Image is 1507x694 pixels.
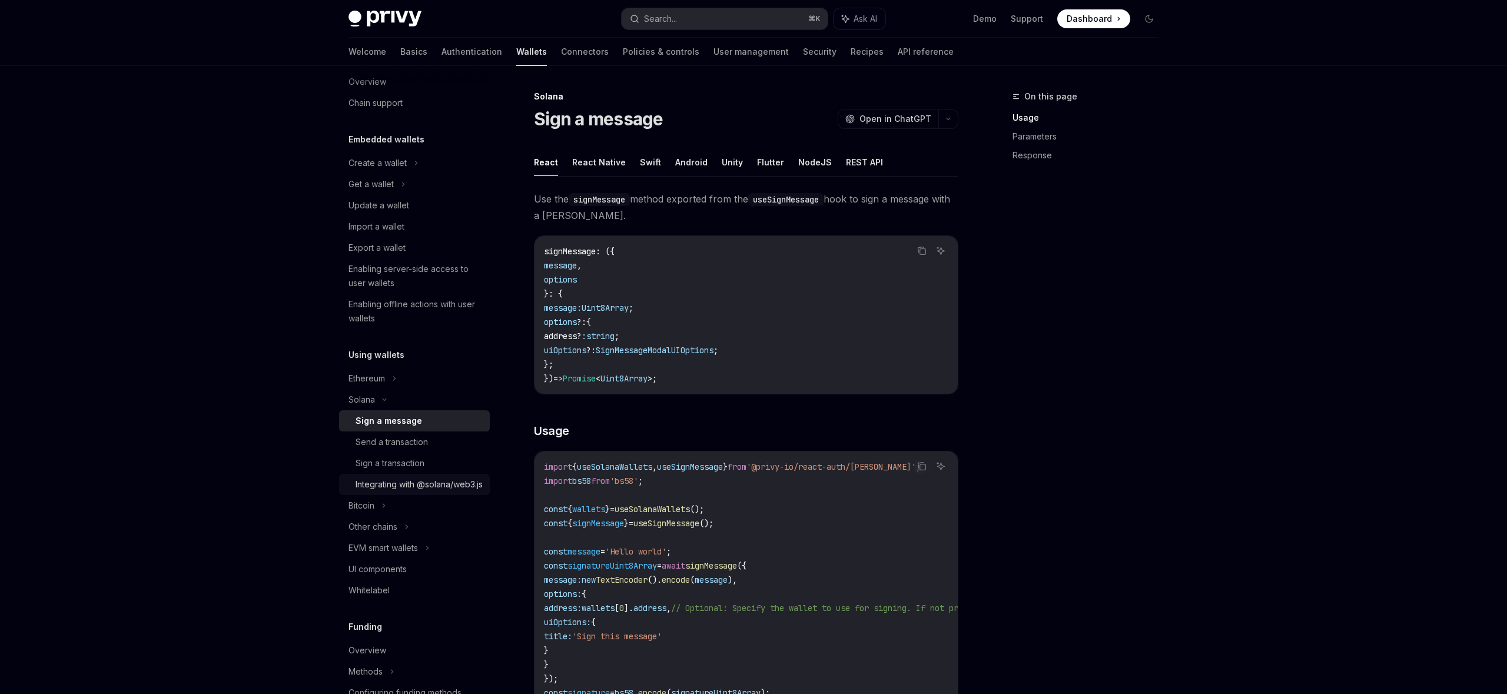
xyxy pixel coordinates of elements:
[348,96,403,110] div: Chain support
[534,148,558,176] button: React
[1011,13,1043,25] a: Support
[577,461,652,472] span: useSolanaWallets
[933,459,948,474] button: Ask AI
[544,246,596,257] span: signMessage
[615,504,690,514] span: useSolanaWallets
[348,499,374,513] div: Bitcoin
[442,38,502,66] a: Authentication
[348,348,404,362] h5: Using wallets
[671,603,1137,613] span: // Optional: Specify the wallet to use for signing. If not provided, the first wallet will be used.
[348,620,382,634] h5: Funding
[582,603,615,613] span: wallets
[748,193,824,206] code: useSignMessage
[544,476,572,486] span: import
[652,373,657,384] span: ;
[1067,13,1112,25] span: Dashboard
[633,603,666,613] span: address
[339,559,490,580] a: UI components
[1013,127,1168,146] a: Parameters
[699,518,713,529] span: ();
[851,38,884,66] a: Recipes
[808,14,821,24] span: ⌘ K
[348,11,421,27] img: dark logo
[544,274,577,285] span: options
[348,132,424,147] h5: Embedded wallets
[662,560,685,571] span: await
[652,461,657,472] span: ,
[624,603,633,613] span: ].
[348,156,407,170] div: Create a wallet
[356,477,483,492] div: Integrating with @solana/web3.js
[596,345,713,356] span: SignMessageModalUIOptions
[544,461,572,472] span: import
[757,148,784,176] button: Flutter
[648,373,652,384] span: >
[339,640,490,661] a: Overview
[933,243,948,258] button: Ask AI
[569,193,630,206] code: signMessage
[615,331,619,341] span: ;
[605,546,666,557] span: 'Hello world'
[591,476,610,486] span: from
[339,474,490,495] a: Integrating with @solana/web3.js
[339,410,490,431] a: Sign a message
[619,603,624,613] span: 0
[615,603,619,613] span: [
[746,461,916,472] span: '@privy-io/react-auth/[PERSON_NAME]'
[534,191,958,224] span: Use the method exported from the hook to sign a message with a [PERSON_NAME].
[586,345,596,356] span: ?:
[586,317,591,327] span: {
[348,562,407,576] div: UI components
[348,393,375,407] div: Solana
[723,461,728,472] span: }
[690,575,695,585] span: (
[544,631,572,642] span: title:
[582,303,629,313] span: Uint8Array
[348,241,406,255] div: Export a wallet
[600,546,605,557] span: =
[803,38,837,66] a: Security
[356,456,424,470] div: Sign a transaction
[572,504,605,514] span: wallets
[567,546,600,557] span: message
[339,216,490,237] a: Import a wallet
[544,303,582,313] span: message:
[657,560,662,571] span: =
[553,373,563,384] span: =>
[563,373,596,384] span: Promise
[544,589,582,599] span: options:
[544,345,586,356] span: uiOptions
[648,575,662,585] span: ().
[914,459,930,474] button: Copy the contents from the code block
[1057,9,1130,28] a: Dashboard
[339,237,490,258] a: Export a wallet
[356,414,422,428] div: Sign a message
[623,38,699,66] a: Policies & controls
[596,575,648,585] span: TextEncoder
[544,373,553,384] span: })
[624,518,629,529] span: }
[544,617,591,627] span: uiOptions:
[544,288,563,299] span: }: {
[605,504,610,514] span: }
[339,195,490,216] a: Update a wallet
[544,504,567,514] span: const
[610,476,638,486] span: 'bs58'
[675,148,708,176] button: Android
[596,373,600,384] span: <
[544,645,549,656] span: }
[633,518,699,529] span: useSignMessage
[348,520,397,534] div: Other chains
[544,560,567,571] span: const
[339,580,490,601] a: Whitelabel
[596,246,615,257] span: : ({
[898,38,954,66] a: API reference
[339,431,490,453] a: Send a transaction
[1013,146,1168,165] a: Response
[544,260,577,271] span: message
[348,583,390,597] div: Whitelabel
[544,359,553,370] span: };
[534,91,958,102] div: Solana
[567,518,572,529] span: {
[657,461,723,472] span: useSignMessage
